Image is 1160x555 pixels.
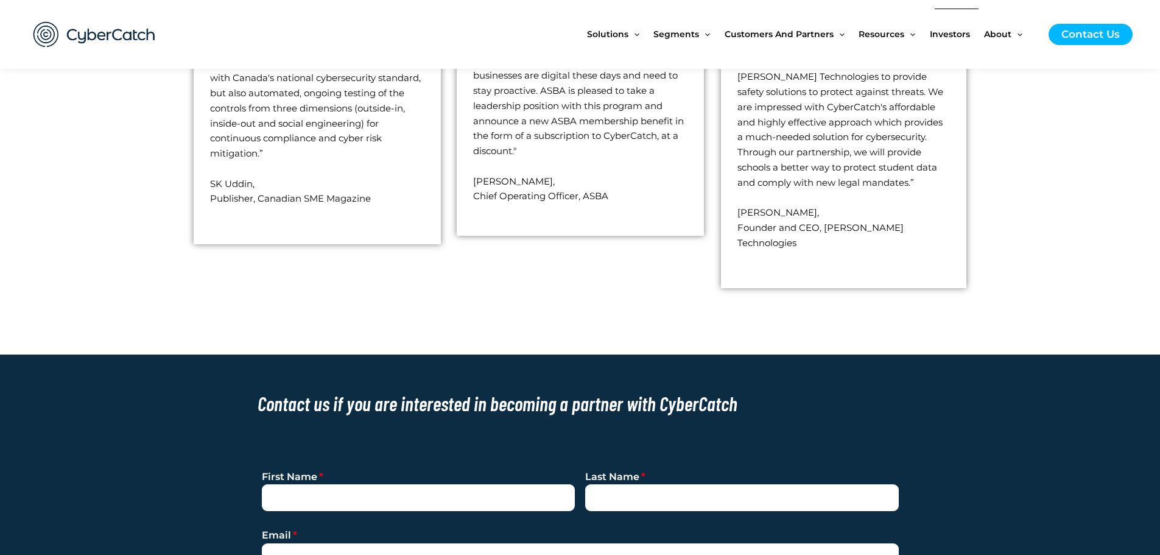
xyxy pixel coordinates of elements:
[628,9,639,60] span: Menu Toggle
[262,470,323,485] label: First Name
[585,470,645,485] label: Last Name
[984,9,1011,60] span: About
[21,9,167,60] img: CyberCatch
[930,9,984,60] a: Investors
[834,9,845,60] span: Menu Toggle
[859,9,904,60] span: Resources
[262,528,297,543] label: Email
[587,9,1036,60] nav: Site Navigation: New Main Menu
[737,55,950,251] div: "Thousands of K-12 institutions trust [PERSON_NAME] Technologies to provide safety solutions to p...
[1011,9,1022,60] span: Menu Toggle
[653,9,699,60] span: Segments
[699,9,710,60] span: Menu Toggle
[587,9,628,60] span: Solutions
[725,9,834,60] span: Customers and Partners
[1049,24,1133,45] a: Contact Us
[904,9,915,60] span: Menu Toggle
[258,391,903,417] h2: Contact us if you are interested in becoming a partner with CyberCatch
[930,9,970,60] span: Investors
